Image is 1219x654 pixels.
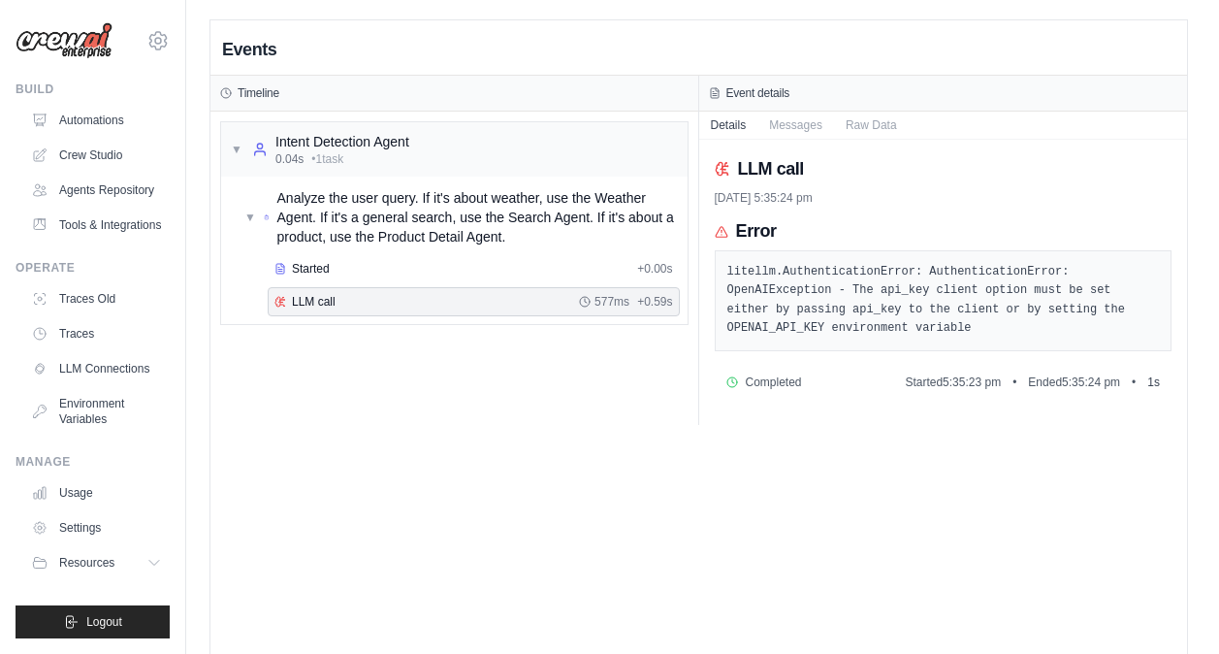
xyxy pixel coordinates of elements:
span: LLM call [292,294,336,310]
button: Logout [16,605,170,638]
h3: Timeline [238,85,279,101]
button: Raw Data [834,112,909,139]
a: LLM Connections [23,353,170,384]
a: Agents Repository [23,175,170,206]
a: Traces Old [23,283,170,314]
h3: Error [736,221,777,243]
div: Manage [16,454,170,470]
div: Build [16,82,170,97]
a: Automations [23,105,170,136]
h2: Events [222,36,276,63]
pre: litellm.AuthenticationError: AuthenticationError: OpenAIException - The api_key client option mus... [727,263,1160,339]
button: Resources [23,547,170,578]
span: Resources [59,555,114,571]
div: Operate [16,260,170,276]
span: 0.04s [275,151,304,167]
span: Started [292,261,330,277]
a: Traces [23,318,170,349]
span: • 1 task [311,151,343,167]
span: • [1132,375,1136,390]
div: [DATE] 5:35:24 pm [715,190,1172,206]
span: + 0.59s [637,294,672,310]
span: Started 5:35:23 pm [905,375,1001,390]
a: Environment Variables [23,388,170,435]
span: ▼ [231,142,242,157]
span: Ended 5:35:24 pm [1028,375,1120,390]
a: Settings [23,512,170,543]
span: Completed [746,375,802,390]
a: Usage [23,477,170,508]
span: Analyze the user query. If it's about weather, use the Weather Agent. If it's a general search, u... [277,188,680,246]
span: 1 s [1147,375,1160,390]
button: Details [699,112,758,139]
div: Intent Detection Agent [275,132,409,151]
h2: LLM call [738,155,804,182]
a: Crew Studio [23,140,170,171]
h3: Event details [726,85,790,101]
span: 577ms [594,294,629,310]
button: Messages [757,112,834,139]
span: ▼ [244,210,256,225]
a: Tools & Integrations [23,210,170,241]
img: Logo [16,22,112,59]
span: • [1012,375,1016,390]
iframe: Chat Widget [1122,561,1219,654]
span: + 0.00s [637,261,672,277]
span: Logout [86,614,122,630]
